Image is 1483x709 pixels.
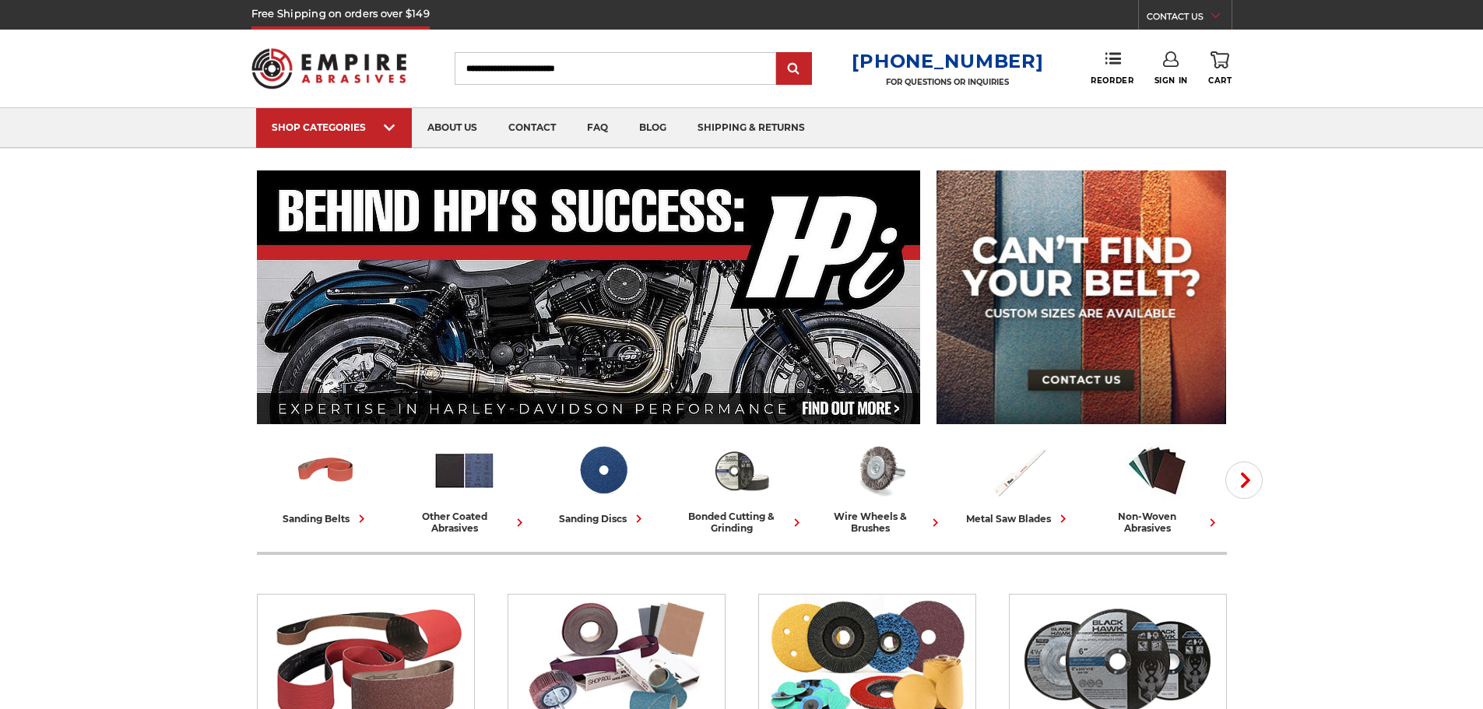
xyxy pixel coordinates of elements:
a: non-woven abrasives [1095,438,1221,534]
div: non-woven abrasives [1095,511,1221,534]
div: metal saw blades [966,511,1071,527]
img: Empire Abrasives [251,38,407,99]
a: contact [493,108,571,148]
a: blog [624,108,682,148]
a: other coated abrasives [402,438,528,534]
img: Sanding Belts [293,438,358,503]
span: Reorder [1091,75,1133,86]
img: Bonded Cutting & Grinding [709,438,774,503]
a: Cart [1208,51,1232,86]
img: promo banner for custom belts. [937,170,1226,424]
a: bonded cutting & grinding [679,438,805,534]
span: Sign In [1154,75,1188,86]
a: metal saw blades [956,438,1082,527]
img: Metal Saw Blades [986,438,1051,503]
img: Other Coated Abrasives [432,438,497,503]
p: FOR QUESTIONS OR INQUIRIES [852,77,1043,87]
div: sanding discs [559,511,647,527]
div: sanding belts [283,511,370,527]
span: Cart [1208,75,1232,86]
input: Submit [778,54,810,85]
div: wire wheels & brushes [817,511,944,534]
div: SHOP CATEGORIES [272,121,396,133]
img: Non-woven Abrasives [1125,438,1190,503]
img: Sanding Discs [571,438,635,503]
div: other coated abrasives [402,511,528,534]
a: sanding belts [263,438,389,527]
a: about us [412,108,493,148]
a: wire wheels & brushes [817,438,944,534]
a: Reorder [1091,51,1133,85]
button: Next [1225,462,1263,499]
img: Banner for an interview featuring Horsepower Inc who makes Harley performance upgrades featured o... [257,170,921,424]
a: shipping & returns [682,108,821,148]
a: sanding discs [540,438,666,527]
a: CONTACT US [1147,8,1232,30]
img: Wire Wheels & Brushes [848,438,912,503]
a: faq [571,108,624,148]
div: bonded cutting & grinding [679,511,805,534]
a: [PHONE_NUMBER] [852,50,1043,72]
